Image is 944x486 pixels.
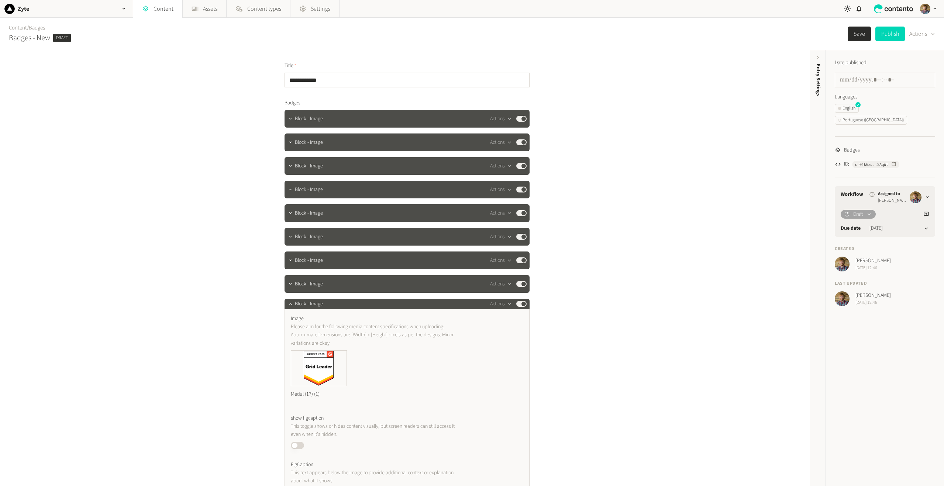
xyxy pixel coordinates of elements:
[490,280,512,288] button: Actions
[844,160,849,168] span: ID:
[247,4,281,13] span: Content types
[490,232,512,241] button: Actions
[835,257,850,271] img: Péter Soltész
[295,186,323,194] span: Block - Image
[311,4,330,13] span: Settings
[490,114,512,123] button: Actions
[291,469,459,485] p: This text appears below the image to provide additional context or explanation about what it shows.
[490,162,512,170] button: Actions
[291,351,347,386] img: Medal (17) (1)
[835,116,907,125] button: Portuguese ([GEOGRAPHIC_DATA])
[291,315,304,323] span: Image
[838,105,855,112] div: English
[295,115,323,123] span: Block - Image
[53,34,71,42] span: Draft
[844,146,860,154] span: Badges
[855,292,891,299] span: [PERSON_NAME]
[909,27,935,41] button: Actions
[490,138,512,147] button: Actions
[9,32,50,44] h2: Badges - New
[875,27,905,41] button: Publish
[490,185,512,194] button: Actions
[295,280,323,288] span: Block - Image
[490,256,512,265] button: Actions
[295,300,323,308] span: Block - Image
[291,461,313,469] span: FigCaption
[490,209,512,218] button: Actions
[920,4,930,14] img: Péter Soltész
[878,191,907,197] span: Assigned to
[27,24,29,32] span: /
[4,4,15,14] img: Zyte
[285,62,296,70] span: Title
[835,104,859,113] button: English
[490,299,512,308] button: Actions
[295,233,323,241] span: Block - Image
[835,291,850,306] img: Péter Soltész
[9,24,27,32] a: Content
[878,197,907,204] span: [PERSON_NAME]
[855,299,891,306] span: [DATE] 12:46
[841,225,861,232] label: Due date
[841,191,863,198] a: Workflow
[291,414,324,422] span: show figcaption
[869,225,883,232] time: [DATE]
[295,209,323,217] span: Block - Image
[29,24,45,32] a: Badges
[295,162,323,170] span: Block - Image
[852,161,899,168] button: c_01k6a...2AqWt
[295,257,323,264] span: Block - Image
[910,191,921,203] img: Péter Soltész
[18,4,29,13] h2: Zyte
[838,117,904,124] div: Portuguese ([GEOGRAPHIC_DATA])
[285,99,300,107] span: Badges
[835,246,935,252] h4: Created
[855,257,891,265] span: [PERSON_NAME]
[295,139,323,146] span: Block - Image
[855,161,888,168] span: c_01k6a...2AqWt
[835,280,935,287] h4: Last updated
[835,59,867,67] label: Date published
[835,93,935,101] label: Languages
[814,64,822,96] span: Entry Settings
[848,27,871,41] button: Save
[841,210,876,219] button: Draft
[853,211,863,218] span: Draft
[291,323,459,347] p: Please aim for the following media content specifications when uploading: Approximate Dimensions ...
[855,265,891,271] span: [DATE] 12:46
[291,386,347,403] div: Medal (17) (1)
[291,422,459,439] p: This toggle shows or hides content visually, but screen readers can still access it even when it'...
